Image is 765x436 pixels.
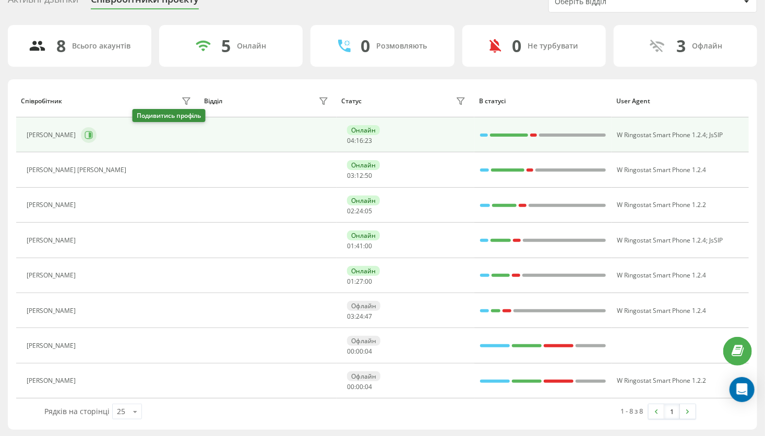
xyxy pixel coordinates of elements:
span: W Ringostat Smart Phone 1.2.2 [617,200,707,209]
span: 03 [347,312,354,321]
div: [PERSON_NAME] [27,307,78,314]
span: JsSIP [710,236,723,245]
span: 24 [356,207,363,215]
div: [PERSON_NAME] [27,131,78,139]
span: 04 [365,347,372,356]
div: 25 [117,406,125,417]
div: : : [347,313,372,320]
div: Онлайн [347,196,380,205]
div: : : [347,172,372,179]
div: : : [347,383,372,391]
span: 47 [365,312,372,321]
div: [PERSON_NAME] [27,377,78,384]
span: 03 [347,171,354,180]
span: 23 [365,136,372,145]
span: 12 [356,171,363,180]
div: [PERSON_NAME] [PERSON_NAME] [27,166,129,174]
span: 24 [356,312,363,321]
div: : : [347,243,372,250]
span: 27 [356,277,363,286]
div: : : [347,208,372,215]
span: 05 [365,207,372,215]
span: W Ringostat Smart Phone 1.2.2 [617,376,707,385]
span: 04 [347,136,354,145]
span: 00 [365,277,372,286]
div: Офлайн [347,301,380,311]
div: Офлайн [692,42,722,51]
span: 16 [356,136,363,145]
div: 0 [361,36,370,56]
span: Рядків на сторінці [44,406,110,416]
span: W Ringostat Smart Phone 1.2.4 [617,271,707,280]
div: Всього акаунтів [72,42,130,51]
span: 04 [365,382,372,391]
div: Офлайн [347,336,380,346]
a: 1 [664,404,680,419]
div: В статусі [479,98,606,105]
span: 00 [356,382,363,391]
div: Офлайн [347,371,380,381]
div: 5 [221,36,231,56]
span: 00 [365,241,372,250]
span: 00 [347,382,354,391]
div: : : [347,278,372,285]
div: Не турбувати [528,42,578,51]
div: 1 - 8 з 8 [621,406,643,416]
div: 8 [56,36,66,56]
span: 02 [347,207,354,215]
div: Онлайн [347,231,380,240]
div: [PERSON_NAME] [27,272,78,279]
span: 00 [347,347,354,356]
div: Онлайн [347,266,380,276]
div: Онлайн [347,125,380,135]
div: Онлайн [237,42,266,51]
div: Open Intercom Messenger [730,377,755,402]
span: 01 [347,277,354,286]
span: JsSIP [710,130,723,139]
div: Розмовляють [377,42,427,51]
span: 41 [356,241,363,250]
div: : : [347,137,372,144]
div: [PERSON_NAME] [27,237,78,244]
span: W Ringostat Smart Phone 1.2.4 [617,130,707,139]
div: Статус [342,98,362,105]
div: [PERSON_NAME] [27,342,78,349]
span: 00 [356,347,363,356]
span: 50 [365,171,372,180]
div: User Agent [616,98,744,105]
div: [PERSON_NAME] [27,201,78,209]
span: 01 [347,241,354,250]
span: W Ringostat Smart Phone 1.2.4 [617,236,707,245]
span: W Ringostat Smart Phone 1.2.4 [617,306,707,315]
div: : : [347,348,372,355]
div: 0 [512,36,521,56]
span: W Ringostat Smart Phone 1.2.4 [617,165,707,174]
div: Відділ [204,98,222,105]
div: 3 [676,36,686,56]
div: Співробітник [21,98,62,105]
div: Онлайн [347,160,380,170]
div: Подивитись профіль [133,109,206,122]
